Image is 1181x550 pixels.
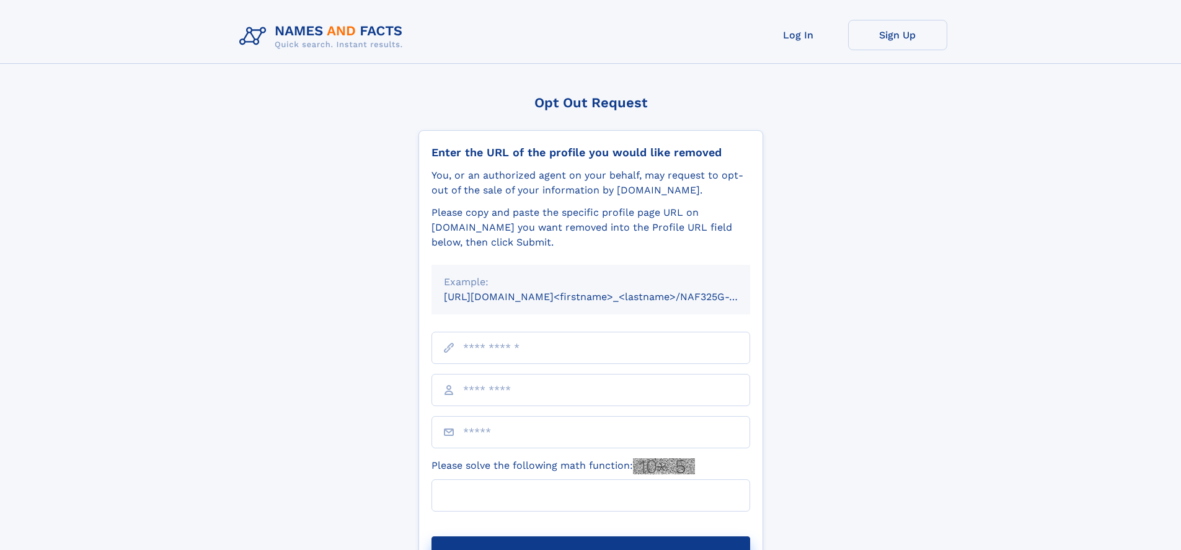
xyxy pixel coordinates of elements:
[431,168,750,198] div: You, or an authorized agent on your behalf, may request to opt-out of the sale of your informatio...
[749,20,848,50] a: Log In
[444,291,774,303] small: [URL][DOMAIN_NAME]<firstname>_<lastname>/NAF325G-xxxxxxxx
[418,95,763,110] div: Opt Out Request
[431,146,750,159] div: Enter the URL of the profile you would like removed
[444,275,738,290] div: Example:
[234,20,413,53] img: Logo Names and Facts
[431,458,695,474] label: Please solve the following math function:
[848,20,947,50] a: Sign Up
[431,205,750,250] div: Please copy and paste the specific profile page URL on [DOMAIN_NAME] you want removed into the Pr...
